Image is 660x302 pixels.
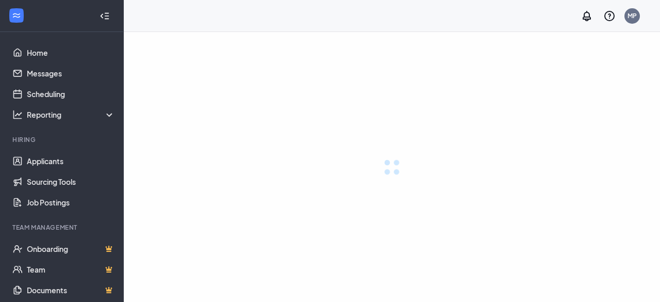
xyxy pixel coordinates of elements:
svg: QuestionInfo [603,10,616,22]
a: Home [27,42,115,63]
svg: WorkstreamLogo [11,10,22,21]
div: Reporting [27,109,115,120]
div: Hiring [12,135,113,144]
a: Sourcing Tools [27,171,115,192]
div: MP [628,11,637,20]
a: DocumentsCrown [27,280,115,300]
svg: Collapse [100,11,110,21]
a: TeamCrown [27,259,115,280]
div: Team Management [12,223,113,232]
svg: Notifications [581,10,593,22]
svg: Analysis [12,109,23,120]
a: OnboardingCrown [27,239,115,259]
a: Job Postings [27,192,115,213]
a: Applicants [27,151,115,171]
a: Messages [27,63,115,84]
a: Scheduling [27,84,115,104]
